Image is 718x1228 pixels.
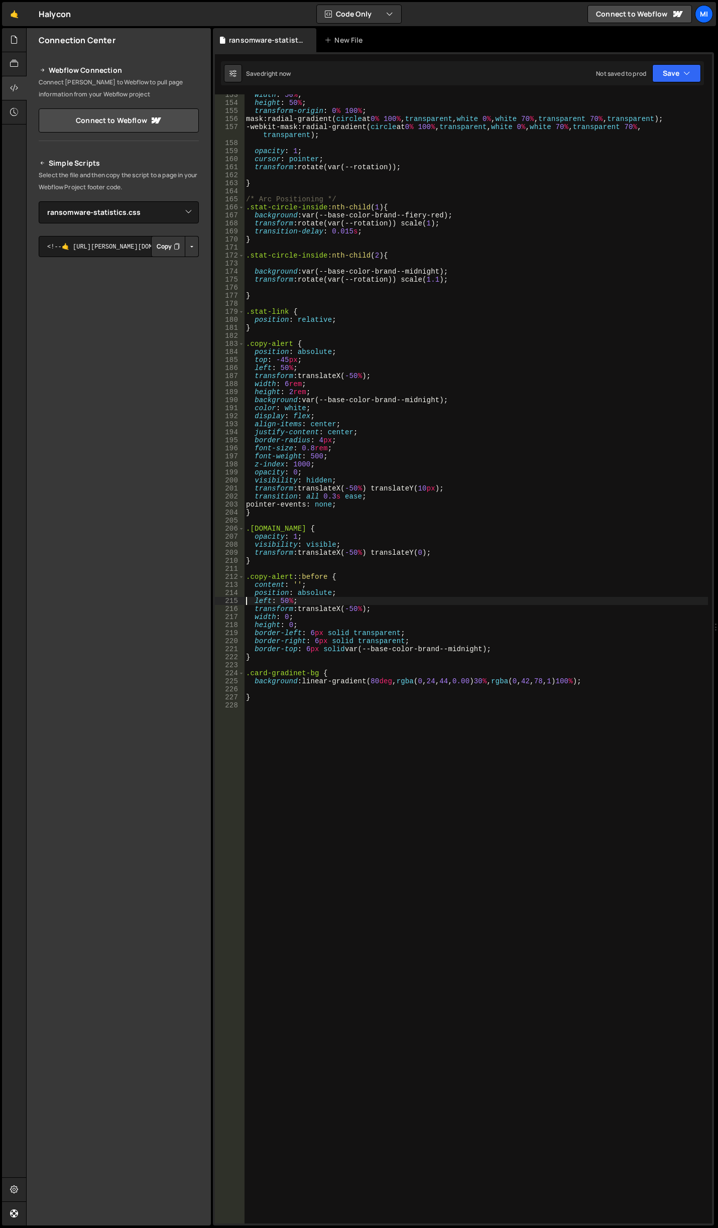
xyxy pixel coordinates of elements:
[215,589,245,597] div: 214
[215,268,245,276] div: 174
[215,107,245,115] div: 155
[596,69,646,78] div: Not saved to prod
[215,436,245,444] div: 195
[215,99,245,107] div: 154
[39,236,199,257] textarea: <!--🤙 [URL][PERSON_NAME][DOMAIN_NAME]> <script>document.addEventListener("DOMContentLoaded", func...
[215,187,245,195] div: 164
[215,195,245,203] div: 165
[215,444,245,452] div: 196
[264,69,291,78] div: right now
[215,292,245,300] div: 177
[215,597,245,605] div: 215
[215,348,245,356] div: 184
[39,64,199,76] h2: Webflow Connection
[215,276,245,284] div: 175
[215,669,245,677] div: 224
[215,340,245,348] div: 183
[215,171,245,179] div: 162
[215,428,245,436] div: 194
[317,5,401,23] button: Code Only
[215,227,245,235] div: 169
[215,621,245,629] div: 218
[215,316,245,324] div: 180
[215,308,245,316] div: 179
[215,541,245,549] div: 208
[215,517,245,525] div: 205
[215,211,245,219] div: 167
[215,677,245,685] div: 225
[39,8,71,20] div: Halycon
[215,613,245,621] div: 217
[215,476,245,484] div: 200
[215,332,245,340] div: 182
[215,493,245,501] div: 202
[215,645,245,653] div: 221
[215,549,245,557] div: 209
[215,139,245,147] div: 158
[215,396,245,404] div: 190
[39,169,199,193] p: Select the file and then copy the script to a page in your Webflow Project footer code.
[39,157,199,169] h2: Simple Scripts
[39,35,115,46] h2: Connection Center
[652,64,701,82] button: Save
[215,284,245,292] div: 176
[215,452,245,460] div: 197
[215,91,245,99] div: 153
[215,404,245,412] div: 191
[215,380,245,388] div: 188
[229,35,304,45] div: ransomware-statistics.css
[2,2,27,26] a: 🤙
[215,203,245,211] div: 166
[215,525,245,533] div: 206
[215,252,245,260] div: 172
[39,371,200,461] iframe: YouTube video player
[587,5,692,23] a: Connect to Webflow
[39,108,199,133] a: Connect to Webflow
[215,460,245,468] div: 198
[215,243,245,252] div: 171
[215,468,245,476] div: 199
[246,69,291,78] div: Saved
[215,155,245,163] div: 160
[39,76,199,100] p: Connect [PERSON_NAME] to Webflow to pull page information from your Webflow project
[215,661,245,669] div: 223
[215,573,245,581] div: 212
[215,364,245,372] div: 186
[695,5,713,23] a: Mi
[215,260,245,268] div: 173
[215,509,245,517] div: 204
[215,324,245,332] div: 181
[215,147,245,155] div: 159
[215,235,245,243] div: 170
[215,557,245,565] div: 210
[215,501,245,509] div: 203
[215,388,245,396] div: 189
[215,300,245,308] div: 178
[215,115,245,123] div: 156
[215,123,245,139] div: 157
[215,637,245,645] div: 220
[215,163,245,171] div: 161
[324,35,367,45] div: New File
[215,420,245,428] div: 193
[215,356,245,364] div: 185
[215,372,245,380] div: 187
[151,236,185,257] button: Copy
[151,236,199,257] div: Button group with nested dropdown
[215,653,245,661] div: 222
[215,412,245,420] div: 192
[215,629,245,637] div: 219
[215,685,245,693] div: 226
[215,565,245,573] div: 211
[215,581,245,589] div: 213
[215,219,245,227] div: 168
[215,533,245,541] div: 207
[215,484,245,493] div: 201
[215,605,245,613] div: 216
[215,701,245,709] div: 228
[215,179,245,187] div: 163
[215,693,245,701] div: 227
[39,274,200,364] iframe: YouTube video player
